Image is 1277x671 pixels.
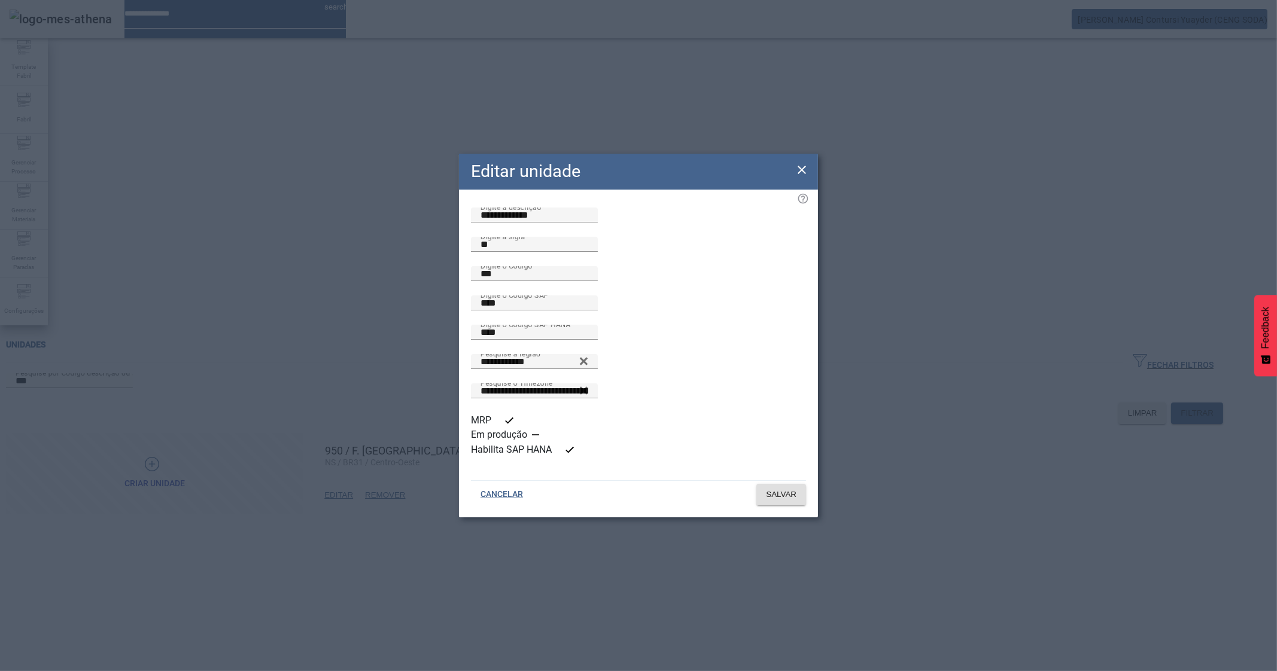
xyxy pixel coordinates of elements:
input: Number [481,384,588,398]
mat-label: Pesquise o Timezone [481,379,552,387]
span: Feedback [1260,307,1271,349]
label: Em produção [471,428,530,442]
mat-label: Digite a descrição [481,203,541,211]
mat-label: Digite a sigla [481,232,525,240]
mat-label: Pesquise a região [481,349,540,358]
button: CANCELAR [471,484,533,505]
h2: Editar unidade [471,158,580,184]
label: MRP [471,413,494,428]
span: CANCELAR [481,489,523,501]
button: SALVAR [756,484,806,505]
button: Feedback - Mostrar pesquisa [1254,295,1277,376]
label: Habilita SAP HANA [471,443,554,457]
mat-label: Digite o Código SAP HANA [481,320,570,328]
mat-label: Digite o Código SAP [481,291,549,299]
span: SALVAR [766,489,796,501]
mat-label: Digite o Código [481,261,533,270]
input: Number [481,355,588,369]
